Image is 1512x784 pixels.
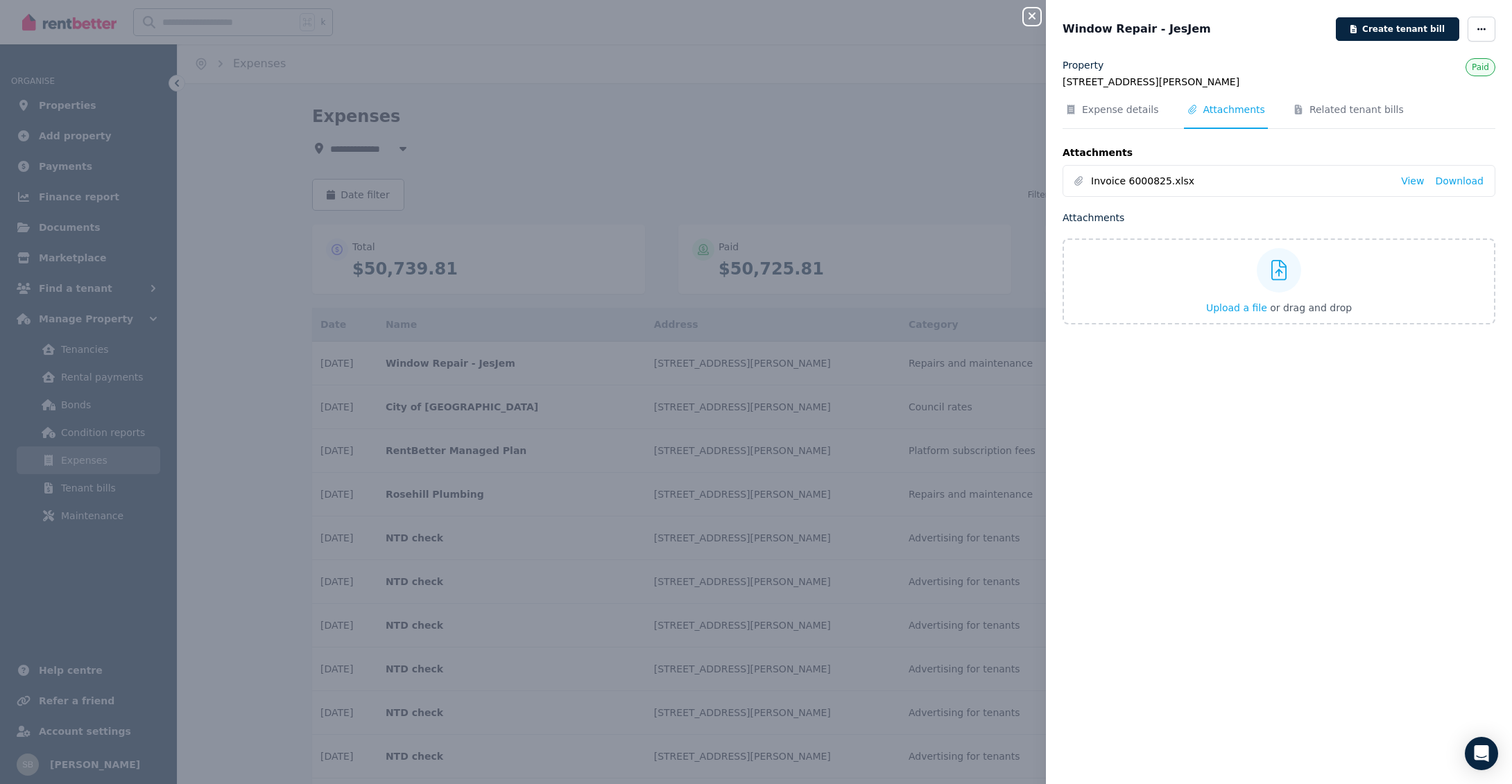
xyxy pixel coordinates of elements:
[1063,58,1103,72] label: Property
[1336,17,1459,41] button: Create tenant bill
[1472,62,1489,72] span: Paid
[1082,103,1159,116] span: Expense details
[1435,174,1484,188] a: Download
[1091,174,1390,188] span: Invoice 6000825.xlsx
[1063,211,1495,225] p: Attachments
[1401,174,1424,188] a: View
[1206,301,1352,315] button: Upload a file or drag and drop
[1203,103,1265,116] span: Attachments
[1063,146,1495,159] p: Attachments
[1063,21,1211,37] span: Window Repair - JesJem
[1063,75,1495,89] legend: [STREET_ADDRESS][PERSON_NAME]
[1309,103,1404,116] span: Related tenant bills
[1270,302,1352,313] span: or drag and drop
[1465,737,1498,770] div: Open Intercom Messenger
[1206,302,1267,313] span: Upload a file
[1063,103,1495,129] nav: Tabs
